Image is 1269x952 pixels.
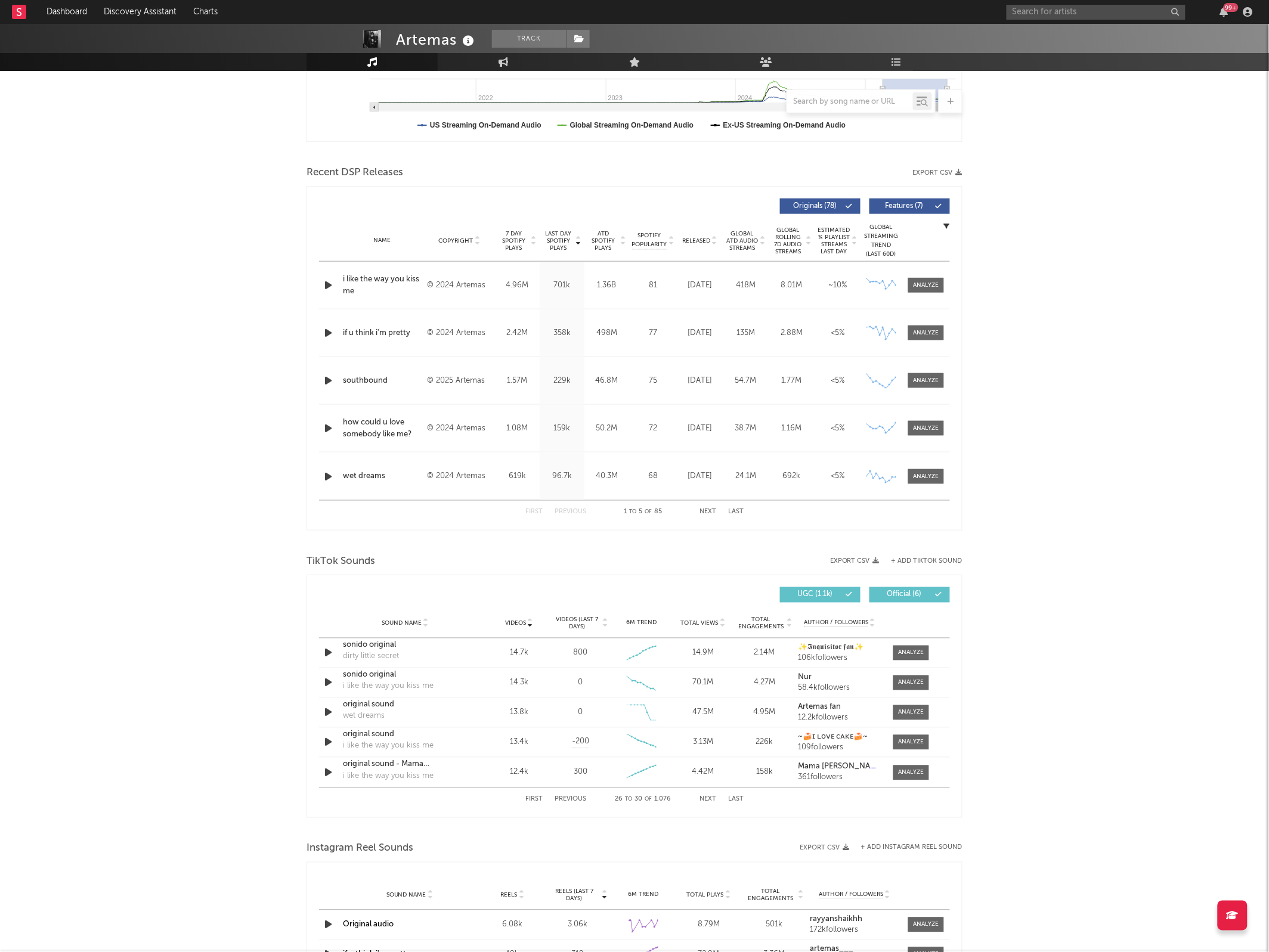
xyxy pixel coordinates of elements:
[427,374,492,388] div: © 2025 Artemas
[737,737,793,749] div: 226k
[343,417,421,440] a: how could u love somebody like me?
[498,423,537,435] div: 1.08M
[819,891,883,899] span: Author / Followers
[726,230,759,252] span: Global ATD Audio Streams
[726,470,766,482] div: 24.1M
[343,759,468,771] a: original sound - Mama [PERSON_NAME]
[543,280,581,292] div: 701k
[498,375,537,387] div: 1.57M
[804,619,868,627] span: Author / Followers
[427,326,492,340] div: © 2024 Artemas
[578,677,583,689] div: 0
[679,919,739,931] div: 8.79M
[543,375,581,387] div: 229k
[491,737,547,749] div: 13.4k
[737,767,793,779] div: 158k
[798,744,881,752] div: 109 followers
[343,699,468,711] a: original sound
[482,919,542,931] div: 6.08k
[737,677,793,689] div: 4.27M
[427,278,492,293] div: © 2024 Artemas
[810,916,862,923] strong: rayyanshaikhh
[610,793,676,807] div: 26 30 1,076
[555,509,586,516] button: Previous
[498,230,530,252] span: 7 Day Spotify Plays
[877,203,932,210] span: Features ( 7 )
[877,591,932,599] span: Official ( 6 )
[682,237,710,244] span: Released
[307,166,403,180] span: Recent DSP Releases
[869,587,950,603] button: Official(6)
[676,707,731,719] div: 47.5M
[726,327,766,339] div: 135M
[645,510,652,515] span: of
[491,767,547,779] div: 12.4k
[343,669,468,681] div: sonido original
[343,921,394,929] a: Original audio
[680,423,720,435] div: [DATE]
[700,796,716,803] button: Next
[798,684,881,693] div: 58.4k followers
[861,845,962,851] button: + Add Instagram Reel Sound
[880,558,962,565] button: + Add TikTok Sound
[798,714,881,722] div: 12.2k followers
[788,591,843,599] span: UGC ( 1.1k )
[632,327,674,339] div: 77
[745,919,804,931] div: 501k
[498,327,537,339] div: 2.42M
[798,763,881,771] a: Mama [PERSON_NAME]
[307,554,375,569] span: TikTok Sounds
[798,703,841,711] strong: Artemas fan
[680,327,720,339] div: [DATE]
[610,506,676,520] div: 1 5 85
[798,644,864,652] strong: ✨𝕴𝖓𝖖𝖚𝖎𝖘𝖎𝖙𝖔𝖗 𝖋𝖆𝖓✨
[681,620,719,627] span: Total Views
[430,121,541,129] text: US Streaming On-Demand Audio
[1224,3,1239,12] div: 99 +
[578,707,583,719] div: 0
[343,651,399,663] div: dirty little secret
[680,375,720,387] div: [DATE]
[543,423,581,435] div: 159k
[1007,5,1186,20] input: Search for artists
[869,199,950,214] button: Features(7)
[587,470,626,482] div: 40.3M
[614,619,670,628] div: 6M Trend
[543,470,581,482] div: 96.7k
[500,892,517,899] span: Reels
[728,509,744,516] button: Last
[863,223,899,259] div: Global Streaming Trend (Last 60D)
[680,470,720,482] div: [DATE]
[818,423,858,435] div: <5%
[687,892,724,899] span: Total Plays
[676,677,731,689] div: 70.1M
[676,737,731,749] div: 3.13M
[787,97,913,107] input: Search by song name or URL
[745,888,797,903] span: Total Engagements
[798,733,881,742] a: ~🍰ɪ ʟᴏᴠᴇ ᴄᴀᴋᴇ🍰~
[737,616,785,631] span: Total Engagements
[343,740,434,752] div: i like the way you kiss me
[625,797,632,802] span: to
[632,423,674,435] div: 72
[343,375,421,387] div: southbound
[726,280,766,292] div: 418M
[810,926,899,935] div: 172k followers
[737,647,793,659] div: 2.14M
[543,327,581,339] div: 358k
[798,655,881,663] div: 106k followers
[498,280,537,292] div: 4.96M
[798,733,868,741] strong: ~🍰ɪ ʟᴏᴠᴇ ᴄᴀᴋᴇ🍰~
[632,280,674,292] div: 81
[386,892,426,899] span: Sound Name
[343,729,468,741] a: original sound
[548,919,608,931] div: 3.06k
[573,647,587,659] div: 800
[525,796,543,803] button: First
[676,647,731,659] div: 14.9M
[772,470,812,482] div: 692k
[491,677,547,689] div: 14.3k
